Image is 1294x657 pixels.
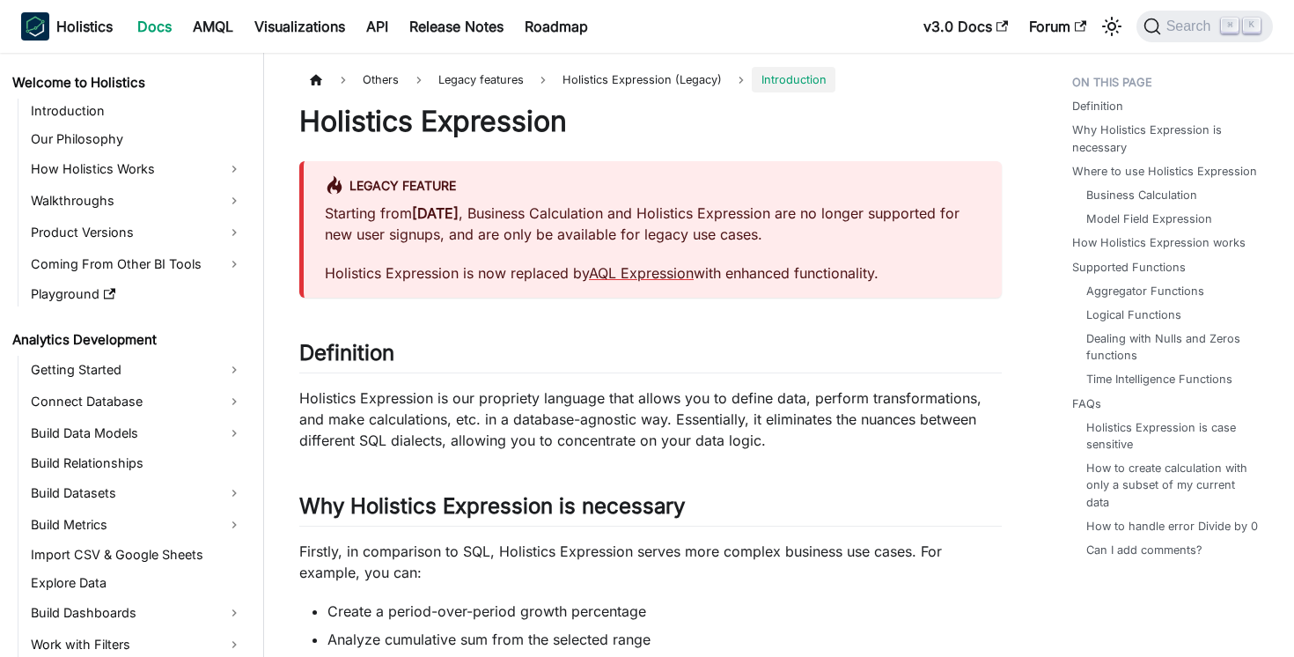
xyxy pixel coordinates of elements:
button: Switch between dark and light mode (currently light mode) [1098,12,1126,41]
a: Build Data Models [26,419,248,447]
a: Holistics Expression is case sensitive [1086,419,1260,453]
a: Welcome to Holistics [7,70,248,95]
a: How Holistics Expression works [1072,234,1246,251]
span: Search [1161,18,1222,34]
a: Definition [1072,98,1123,114]
kbd: K [1243,18,1261,33]
a: How Holistics Works [26,155,248,183]
p: Starting from , Business Calculation and Holistics Expression are no longer supported for new use... [325,203,981,245]
a: Dealing with Nulls and Zeros functions [1086,330,1260,364]
a: Roadmap [514,12,599,41]
a: How to create calculation with only a subset of my current data [1086,460,1260,511]
li: Analyze cumulative sum from the selected range [327,629,1002,650]
a: Can I add comments? [1086,542,1202,558]
p: Firstly, in comparison to SQL, Holistics Expression serves more complex business use cases. For e... [299,541,1002,583]
kbd: ⌘ [1221,18,1239,33]
h2: Why Holistics Expression is necessary [299,493,1002,527]
a: Walkthroughs [26,187,248,215]
a: Where to use Holistics Expression [1072,163,1257,180]
a: Build Relationships [26,451,248,476]
span: Others [354,67,408,92]
a: Analytics Development [7,328,248,352]
a: HolisticsHolistics [21,12,113,41]
a: v3.0 Docs [913,12,1018,41]
a: Time Intelligence Functions [1086,371,1232,388]
span: Holistics Expression (Legacy) [554,67,731,92]
a: Build Metrics [26,511,248,539]
a: Connect Database [26,388,248,416]
a: Business Calculation [1086,187,1197,203]
strong: [DATE] [412,204,459,222]
a: Forum [1018,12,1097,41]
a: Introduction [26,99,248,123]
a: Getting Started [26,356,248,384]
img: Holistics [21,12,49,41]
a: FAQs [1072,395,1101,412]
a: Playground [26,282,248,306]
a: AQL Expression [589,264,694,282]
a: Build Datasets [26,479,248,507]
b: Holistics [56,16,113,37]
a: AMQL [182,12,244,41]
a: Why Holistics Expression is necessary [1072,122,1267,155]
a: Explore Data [26,571,248,595]
a: Model Field Expression [1086,210,1212,227]
a: Import CSV & Google Sheets [26,543,248,567]
p: Holistics Expression is now replaced by with enhanced functionality. [325,262,981,284]
button: Search (Command+K) [1136,11,1273,42]
a: Coming From Other BI Tools [26,250,248,278]
span: Legacy features [430,67,533,92]
a: Docs [127,12,182,41]
a: Build Dashboards [26,599,248,627]
p: Holistics Expression is our propriety language that allows you to define data, perform transforma... [299,388,1002,451]
a: Aggregator Functions [1086,283,1204,299]
a: Visualizations [244,12,356,41]
a: Supported Functions [1072,259,1186,276]
a: Release Notes [399,12,514,41]
div: Legacy Feature [325,175,981,198]
h2: Definition [299,340,1002,373]
span: Introduction [752,67,834,92]
a: API [356,12,399,41]
li: Create a period-over-period growth percentage [327,601,1002,622]
h1: Holistics Expression [299,104,1002,139]
a: Home page [299,67,333,92]
a: Product Versions [26,218,248,247]
a: Logical Functions [1086,306,1181,323]
a: Our Philosophy [26,127,248,151]
a: How to handle error Divide by 0 [1086,518,1258,535]
nav: Breadcrumbs [299,67,1002,92]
